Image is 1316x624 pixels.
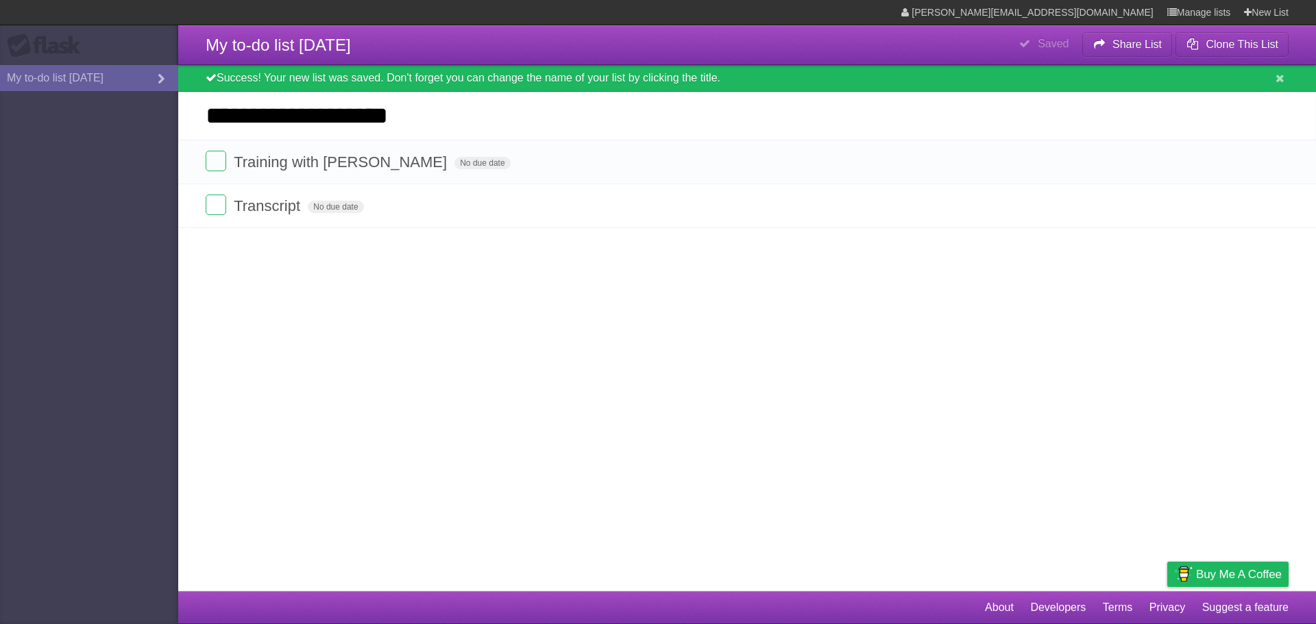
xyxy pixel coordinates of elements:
[454,157,510,169] span: No due date
[1112,38,1162,50] b: Share List
[1149,595,1185,621] a: Privacy
[1174,562,1193,586] img: Buy me a coffee
[234,153,450,171] span: Training with [PERSON_NAME]
[1103,595,1133,621] a: Terms
[1175,32,1289,57] button: Clone This List
[1082,32,1173,57] button: Share List
[1206,38,1278,50] b: Clone This List
[206,151,226,171] label: Done
[1167,562,1289,587] a: Buy me a coffee
[7,34,89,58] div: Flask
[1030,595,1086,621] a: Developers
[206,36,351,54] span: My to-do list [DATE]
[178,65,1316,92] div: Success! Your new list was saved. Don't forget you can change the name of your list by clicking t...
[308,201,363,213] span: No due date
[985,595,1014,621] a: About
[234,197,304,214] span: Transcript
[206,195,226,215] label: Done
[1196,562,1282,586] span: Buy me a coffee
[1038,38,1069,49] b: Saved
[1202,595,1289,621] a: Suggest a feature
